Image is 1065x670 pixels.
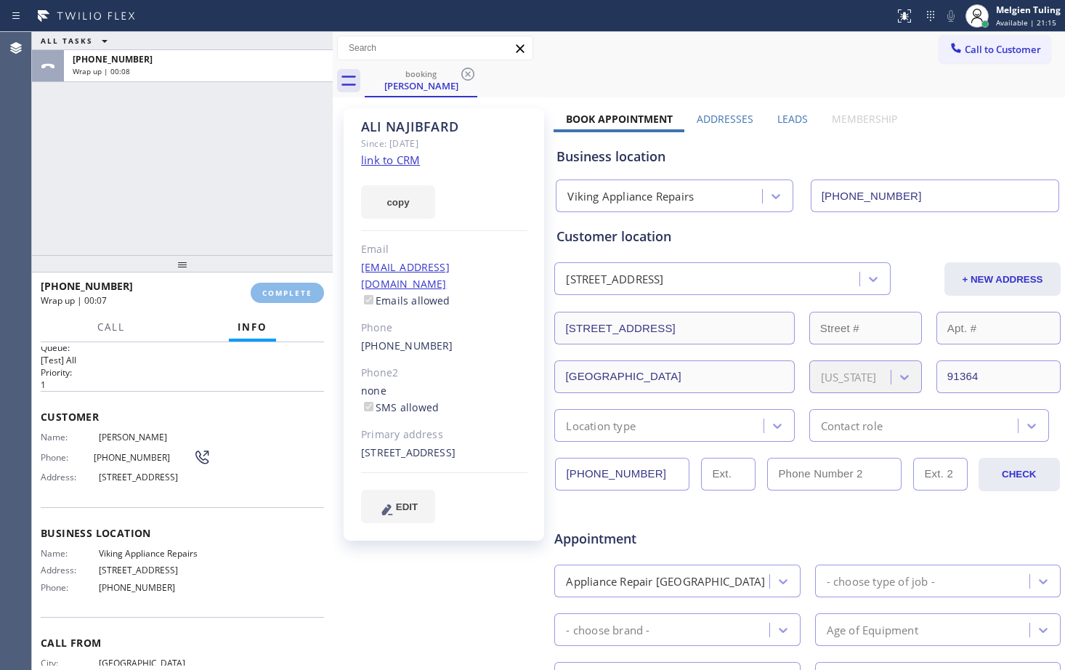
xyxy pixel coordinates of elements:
div: [STREET_ADDRESS] [361,445,527,461]
label: Leads [777,112,808,126]
span: City: [41,658,99,669]
button: CHECK [979,458,1060,491]
label: Membership [832,112,897,126]
span: Name: [41,548,99,559]
div: ALI NAJIBFARD [366,65,476,96]
p: [Test] All [41,354,324,366]
div: Location type [566,417,636,434]
button: EDIT [361,490,435,523]
span: [PHONE_NUMBER] [73,53,153,65]
span: Appointment [554,529,721,549]
button: Info [229,313,276,342]
span: Customer [41,410,324,424]
span: Address: [41,472,99,483]
div: - choose brand - [566,621,649,638]
input: SMS allowed [364,402,373,411]
input: Address [554,312,794,344]
input: City [554,360,794,393]
div: Business location [556,147,1058,166]
a: [PHONE_NUMBER] [361,339,453,352]
span: COMPLETE [262,288,312,298]
label: SMS allowed [361,400,439,414]
span: Phone: [41,452,94,463]
div: Phone2 [361,365,527,382]
div: [STREET_ADDRESS] [566,271,663,288]
div: ALI NAJIBFARD [361,118,527,135]
input: Phone Number [811,179,1059,212]
input: ZIP [936,360,1061,393]
span: [PERSON_NAME] [99,432,208,443]
div: [PERSON_NAME] [366,79,476,92]
span: Wrap up | 00:07 [41,294,107,307]
div: Contact role [821,417,883,434]
label: Book Appointment [566,112,673,126]
button: copy [361,185,435,219]
span: Address: [41,565,99,576]
div: Appliance Repair [GEOGRAPHIC_DATA] [566,573,765,589]
button: COMPLETE [251,283,324,303]
input: Street # [809,312,922,344]
input: Ext. 2 [913,458,968,491]
button: Call [89,313,134,342]
a: link to CRM [361,153,420,167]
button: Call to Customer [939,36,1050,63]
p: 1 [41,379,324,391]
div: Since: [DATE] [361,135,527,152]
span: [PHONE_NUMBER] [99,582,208,593]
span: Call From [41,636,324,650]
label: Emails allowed [361,294,450,307]
span: Name: [41,432,99,443]
div: Viking Appliance Repairs [567,188,694,205]
button: + NEW ADDRESS [944,262,1061,296]
h2: Queue: [41,342,324,354]
span: Business location [41,526,324,540]
div: Primary address [361,427,527,443]
span: ALL TASKS [41,36,93,46]
label: Addresses [697,112,753,126]
input: Ext. [701,458,756,491]
input: Emails allowed [364,295,373,304]
span: [PHONE_NUMBER] [41,279,133,293]
span: [GEOGRAPHIC_DATA] [99,658,208,669]
span: Call to Customer [965,43,1041,56]
button: ALL TASKS [32,32,122,49]
span: [PHONE_NUMBER] [94,452,193,463]
input: Phone Number [555,458,689,491]
span: [STREET_ADDRESS] [99,472,208,483]
span: Available | 21:15 [996,17,1056,28]
div: none [361,383,527,416]
span: Viking Appliance Repairs [99,548,208,559]
a: [EMAIL_ADDRESS][DOMAIN_NAME] [361,260,450,291]
span: Info [238,320,267,334]
button: Mute [941,6,961,26]
h2: Priority: [41,366,324,379]
div: Melgien Tuling [996,4,1061,16]
span: EDIT [396,501,418,512]
span: Phone: [41,582,99,593]
span: Call [97,320,125,334]
div: Customer location [556,227,1058,246]
div: Email [361,241,527,258]
span: [STREET_ADDRESS] [99,565,208,576]
div: Phone [361,320,527,336]
div: - choose type of job - [827,573,935,589]
span: Wrap up | 00:08 [73,66,130,76]
input: Search [338,36,532,60]
div: booking [366,68,476,79]
input: Apt. # [936,312,1061,344]
div: Age of Equipment [827,621,918,638]
input: Phone Number 2 [767,458,902,491]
